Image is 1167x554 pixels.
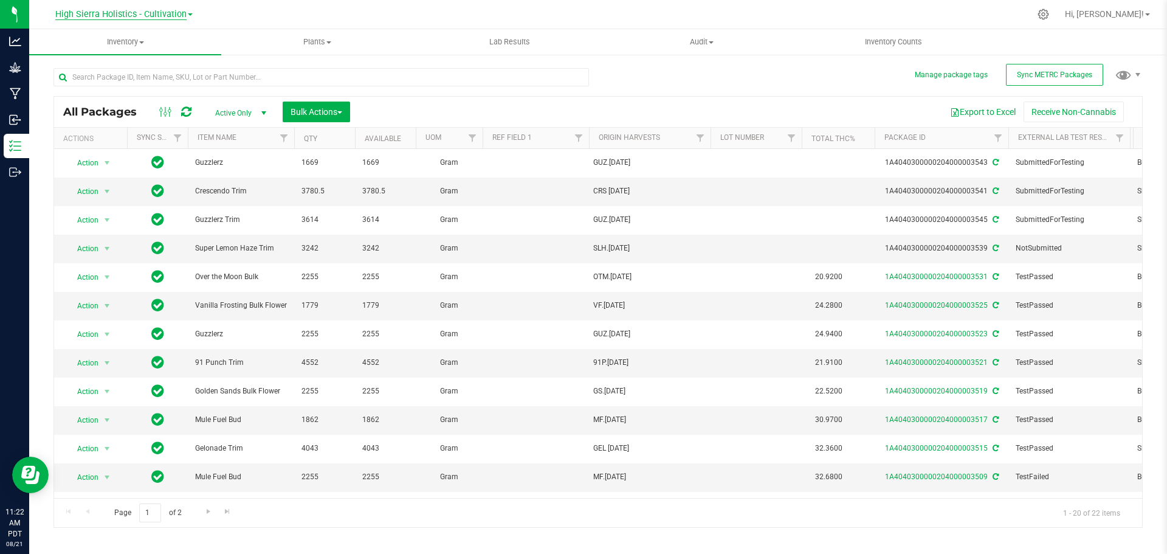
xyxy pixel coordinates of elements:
span: 21.9100 [809,354,849,372]
span: 32.3600 [809,440,849,457]
span: 1779 [301,300,348,311]
span: SubmittedForTesting [1016,157,1123,168]
span: 4552 [301,357,348,369]
span: Gram [423,243,475,254]
a: Qty [304,134,317,143]
span: 4043 [301,443,348,454]
a: Inventory Counts [797,29,990,55]
inline-svg: Grow [9,61,21,74]
span: 1669 [301,157,348,168]
span: Golden Sands Bulk Flower [195,386,287,397]
span: Gram [423,328,475,340]
a: Sync Status [137,133,184,142]
div: MF.[DATE] [593,414,707,426]
span: Action [66,269,99,286]
span: Gram [423,386,475,397]
span: select [100,212,115,229]
span: 3242 [362,243,408,254]
a: 1A4040300000204000003519 [885,387,988,395]
span: 2255 [301,271,348,283]
span: select [100,440,115,457]
span: select [100,355,115,372]
div: MF.[DATE] [593,471,707,483]
span: Action [66,183,99,200]
span: Guzzlerz Trim [195,214,287,226]
div: GUZ.[DATE] [593,157,707,168]
div: GUZ.[DATE] [593,328,707,340]
div: 1A4040300000204000003545 [873,214,1010,226]
a: Filter [168,128,188,148]
span: 3614 [362,214,408,226]
span: Action [66,326,99,343]
a: Filter [463,128,483,148]
span: Sync from Compliance System [991,187,999,195]
span: In Sync [151,240,164,257]
span: Action [66,212,99,229]
span: SubmittedForTesting [1016,214,1123,226]
div: GS.[DATE] [593,386,707,397]
span: select [100,326,115,343]
span: 1779 [362,300,408,311]
span: 20.9200 [809,268,849,286]
a: Item Name [198,133,236,142]
span: In Sync [151,268,164,285]
span: Guzzlerz [195,157,287,168]
span: 2255 [301,471,348,483]
a: Plants [221,29,413,55]
span: Sync METRC Packages [1017,71,1092,79]
span: Page of 2 [104,504,191,522]
span: Hi, [PERSON_NAME]! [1065,9,1144,19]
div: SLH.[DATE] [593,243,707,254]
span: TestPassed [1016,357,1123,369]
span: In Sync [151,440,164,457]
input: Search Package ID, Item Name, SKU, Lot or Part Number... [53,68,589,86]
span: 22.5200 [809,383,849,400]
span: Mule Fuel Bud [195,471,287,483]
span: 2255 [301,328,348,340]
span: 3780.5 [301,185,348,197]
span: In Sync [151,297,164,314]
span: Gram [423,157,475,168]
span: Over the Moon Bulk [195,271,287,283]
span: 24.2800 [809,297,849,314]
span: Sync from Compliance System [991,301,999,310]
a: Filter [274,128,294,148]
span: Vanilla Frosting Bulk Flower [195,300,287,311]
p: 11:22 AM PDT [5,507,24,539]
div: Manage settings [1036,9,1051,20]
div: Actions [63,134,122,143]
span: Gram [423,443,475,454]
a: 1A4040300000204000003521 [885,358,988,367]
span: Lab Results [473,36,546,47]
span: Sync from Compliance System [991,330,999,338]
a: Available [365,134,401,143]
span: Sync from Compliance System [991,215,999,224]
span: Gram [423,414,475,426]
div: 1A4040300000204000003539 [873,243,1010,254]
a: Package ID [884,133,926,142]
a: Ref Field 1 [492,133,532,142]
a: 1A4040300000204000003531 [885,272,988,281]
a: 1A4040300000204000003509 [885,473,988,481]
span: Plants [222,36,413,47]
span: Mule Fuel Bud [195,414,287,426]
span: TestPassed [1016,271,1123,283]
a: Filter [988,128,1008,148]
span: 2255 [362,471,408,483]
a: Filter [782,128,802,148]
span: Action [66,154,99,171]
div: 91P.[DATE] [593,357,707,369]
span: In Sync [151,211,164,228]
span: select [100,183,115,200]
span: In Sync [151,154,164,171]
a: 1A4040300000204000003525 [885,301,988,310]
span: 2255 [362,386,408,397]
span: 30.9700 [809,411,849,429]
div: 1A4040300000204000003543 [873,157,1010,168]
span: In Sync [151,468,164,485]
inline-svg: Inbound [9,114,21,126]
span: 1 - 20 of 22 items [1053,504,1130,522]
a: Total THC% [811,134,855,143]
span: Gelonade Trim [195,443,287,454]
span: 2255 [362,271,408,283]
